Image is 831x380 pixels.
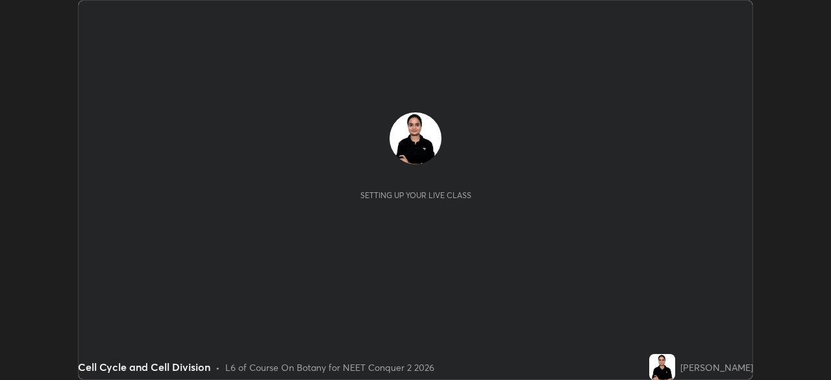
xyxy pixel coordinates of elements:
[225,361,434,374] div: L6 of Course On Botany for NEET Conquer 2 2026
[216,361,220,374] div: •
[360,190,471,200] div: Setting up your live class
[78,359,210,375] div: Cell Cycle and Cell Division
[390,112,441,164] img: 8c6379e1b3274b498d976b6da3d54be2.jpg
[680,361,753,374] div: [PERSON_NAME]
[649,354,675,380] img: 8c6379e1b3274b498d976b6da3d54be2.jpg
